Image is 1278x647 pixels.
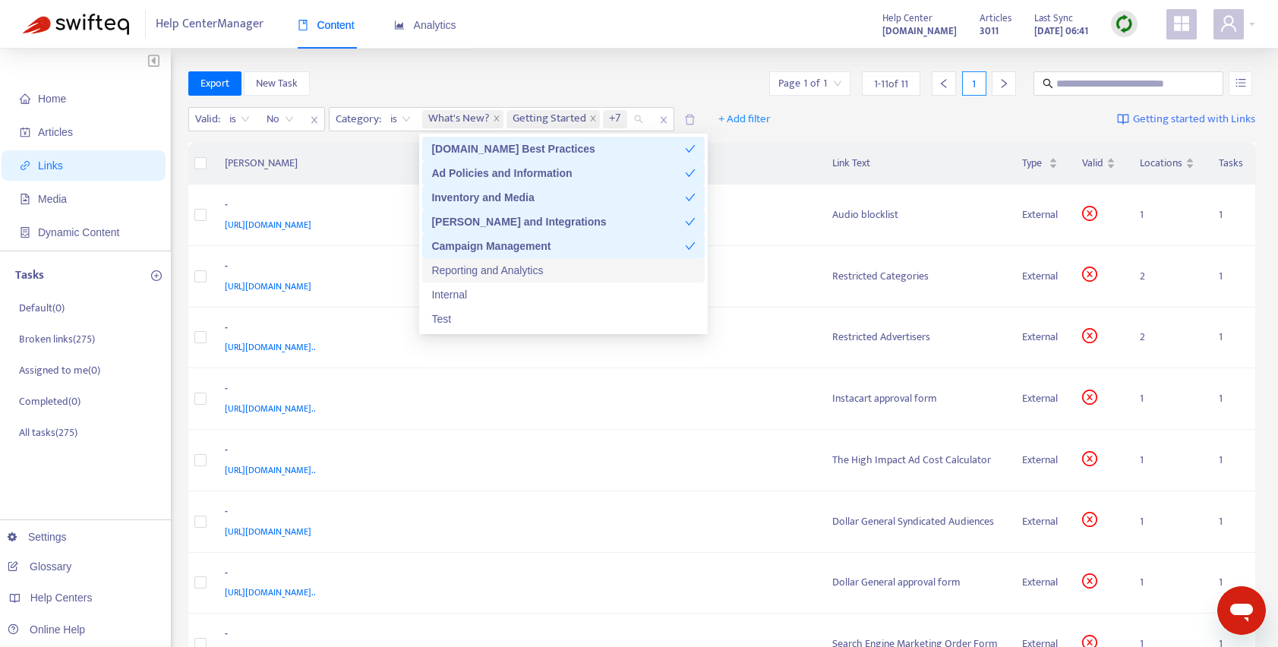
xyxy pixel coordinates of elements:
[1082,155,1103,172] span: Valid
[882,22,957,39] a: [DOMAIN_NAME]
[225,217,311,232] span: [URL][DOMAIN_NAME]
[151,270,162,281] span: plus-circle
[1022,207,1058,223] div: External
[267,108,294,131] span: No
[431,213,685,230] div: [PERSON_NAME] and Integrations
[15,267,44,285] p: Tasks
[38,159,63,172] span: Links
[225,197,803,216] div: -
[1229,71,1252,96] button: unordered-list
[431,238,685,254] div: Campaign Management
[1115,14,1134,33] img: sync.dc5367851b00ba804db3.png
[1207,185,1255,246] td: 1
[20,227,30,238] span: container
[305,111,324,129] span: close
[8,623,85,636] a: Online Help
[431,262,696,279] div: Reporting and Analytics
[428,110,490,128] span: What's New?
[8,560,71,573] a: Glossary
[225,279,311,294] span: [URL][DOMAIN_NAME]
[685,144,696,154] span: check
[225,380,803,400] div: -
[1117,113,1129,125] img: image-link
[999,78,1009,89] span: right
[225,320,803,339] div: -
[654,111,674,129] span: close
[685,241,696,251] span: check
[1034,23,1088,39] strong: [DATE] 06:41
[1070,143,1128,185] th: Valid
[1022,390,1058,407] div: External
[832,513,998,530] div: Dollar General Syndicated Audiences
[156,10,263,39] span: Help Center Manager
[1128,368,1207,430] td: 1
[422,185,705,210] div: Inventory and Media
[330,108,383,131] span: Category :
[1128,491,1207,553] td: 1
[225,401,316,416] span: [URL][DOMAIN_NAME]..
[225,565,803,585] div: -
[298,19,355,31] span: Content
[225,258,803,278] div: -
[493,115,500,124] span: close
[707,107,782,131] button: + Add filter
[1207,430,1255,491] td: 1
[962,71,986,96] div: 1
[422,258,705,282] div: Reporting and Analytics
[832,329,998,346] div: Restricted Advertisers
[200,75,229,92] span: Export
[1207,143,1255,185] th: Tasks
[20,93,30,104] span: home
[1117,107,1255,131] a: Getting started with Links
[1082,451,1097,466] span: close-circle
[422,137,705,161] div: Simpli.fi Best Practices
[1082,206,1097,221] span: close-circle
[394,20,405,30] span: area-chart
[19,331,95,347] p: Broken links ( 275 )
[19,393,80,409] p: Completed ( 0 )
[685,192,696,203] span: check
[506,110,600,128] span: Getting Started
[38,93,66,105] span: Home
[685,216,696,227] span: check
[609,110,621,128] span: +7
[19,300,65,316] p: Default ( 0 )
[685,168,696,178] span: check
[820,143,1010,185] th: Link Text
[832,390,998,407] div: Instacart approval form
[1217,586,1266,635] iframe: Button to launch messaging window
[589,115,597,124] span: close
[882,23,957,39] strong: [DOMAIN_NAME]
[1082,573,1097,589] span: close-circle
[8,531,67,543] a: Settings
[225,524,311,539] span: [URL][DOMAIN_NAME]
[1140,155,1182,172] span: Locations
[1128,143,1207,185] th: Locations
[390,108,411,131] span: is
[980,23,999,39] strong: 3011
[1207,246,1255,308] td: 1
[19,424,77,440] p: All tasks ( 275 )
[1022,452,1058,469] div: External
[1082,390,1097,405] span: close-circle
[832,452,998,469] div: The High Impact Ad Cost Calculator
[1022,155,1046,172] span: Type
[23,14,129,35] img: Swifteq
[229,108,250,131] span: is
[1034,10,1073,27] span: Last Sync
[225,442,803,462] div: -
[422,282,705,307] div: Internal
[225,462,316,478] span: [URL][DOMAIN_NAME]..
[684,114,696,125] span: delete
[20,194,30,204] span: file-image
[431,286,696,303] div: Internal
[1235,77,1246,88] span: unordered-list
[19,362,100,378] p: Assigned to me ( 0 )
[20,127,30,137] span: account-book
[422,210,705,234] div: Omnichannel and Integrations
[513,110,586,128] span: Getting Started
[225,585,316,600] span: [URL][DOMAIN_NAME]..
[38,126,73,138] span: Articles
[1082,328,1097,343] span: close-circle
[1128,185,1207,246] td: 1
